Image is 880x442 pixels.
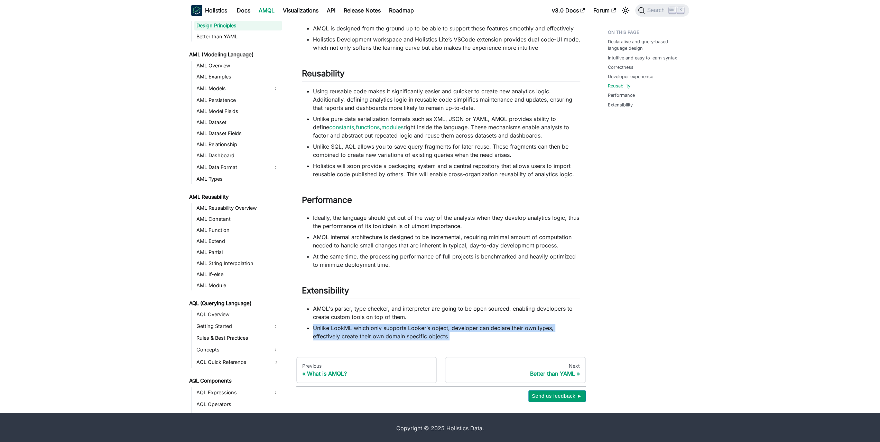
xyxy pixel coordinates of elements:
div: What is AMQL? [302,370,431,377]
li: Ideally, the language should get out of the way of the analysts when they develop analytics logic... [313,214,580,230]
a: AML Model Fields [194,106,282,116]
a: AQL Pipe [194,411,282,420]
a: AML Dataset Fields [194,129,282,138]
a: AML Data Format [194,162,269,173]
a: Intuitive and easy to learn syntax [608,55,677,61]
a: Rules & Best Practices [194,333,282,343]
a: functions [356,124,380,131]
a: AML String Interpolation [194,258,282,268]
a: AML Reusability Overview [194,203,282,213]
a: AML Dataset [194,117,282,127]
li: Unlike LookML which only supports Looker’s object, developer can declare their own types, effecti... [313,324,580,340]
nav: Docs pages [296,357,586,383]
div: Better than YAML [451,370,580,377]
button: Expand sidebar category 'Getting Started' [269,321,282,332]
a: AML Models [194,83,269,94]
a: AML Module [194,281,282,290]
button: Expand sidebar category 'AQL Expressions' [269,387,282,398]
button: Expand sidebar category 'Concepts' [269,344,282,355]
a: AML Persistence [194,95,282,105]
button: Search (Ctrl+K) [635,4,689,17]
a: Reusability [608,83,630,89]
a: v3.0 Docs [548,5,589,16]
a: AML (Modeling Language) [187,50,282,59]
a: Performance [608,92,635,98]
a: AML Dashboard [194,151,282,160]
h2: Extensibility [302,285,580,299]
a: Developer experience [608,73,653,80]
a: AML Relationship [194,140,282,149]
h2: Performance [302,195,580,208]
a: AML If-else [194,270,282,279]
li: Holistics Development workspace and Holistics Lite’s VSCode extension provides dual code-UI mode,... [313,35,580,52]
li: AMQL's parser, type checker, and interpreter are going to be open sourced, enabling developers to... [313,304,580,321]
button: Switch between dark and light mode (currently light mode) [620,5,631,16]
a: AML Function [194,225,282,235]
a: AMQL [254,5,279,16]
a: Getting Started [194,321,269,332]
button: Expand sidebar category 'AML Data Format' [269,162,282,173]
li: AMQL internal architecture is designed to be incremental, requiring minimal amount of computation... [313,233,580,250]
a: Concepts [194,344,269,355]
div: Previous [302,363,431,369]
a: AML Types [194,174,282,184]
a: AQL Overview [194,310,282,319]
b: Holistics [205,6,227,15]
a: Release Notes [340,5,385,16]
a: PreviousWhat is AMQL? [296,357,437,383]
a: Roadmap [385,5,418,16]
a: AML Examples [194,72,282,82]
a: Declarative and query-based language design [608,38,685,51]
div: Copyright © 2025 Holistics Data. [220,424,660,432]
span: Search [645,7,669,13]
a: Extensibility [608,102,633,108]
a: AML Partial [194,247,282,257]
button: Send us feedback ► [528,390,586,402]
a: Design Principles [194,21,282,30]
a: Docs [233,5,254,16]
a: Better than YAML [194,32,282,41]
li: Using reusable code makes it significantly easier and quicker to create new analytics logic. Addi... [313,87,580,112]
a: AQL Quick Reference [194,357,282,368]
a: AQL Components [187,376,282,386]
kbd: K [677,7,684,13]
a: API [323,5,340,16]
button: Expand sidebar category 'AML Models' [269,83,282,94]
li: Unlike SQL, AQL allows you to save query fragments for later reuse. These fragments can then be c... [313,142,580,159]
span: Send us feedback ► [532,392,582,401]
a: AQL (Querying Language) [187,299,282,308]
a: Visualizations [279,5,323,16]
a: NextBetter than YAML [445,357,586,383]
a: AQL Expressions [194,387,269,398]
img: Holistics [191,5,202,16]
li: Holistics will soon provide a packaging system and a central repository that allows users to impo... [313,162,580,178]
a: AML Overview [194,61,282,70]
a: AML Constant [194,214,282,224]
a: AML Extend [194,236,282,246]
a: Correctness [608,64,633,70]
li: At the same time, the processing performance of full projects is benchmarked and heavily optimize... [313,252,580,269]
a: modules [381,124,404,131]
a: HolisticsHolistics [191,5,227,16]
h2: Reusability [302,68,580,82]
a: AQL Operators [194,399,282,409]
a: constants [329,124,354,131]
li: AMQL is designed from the ground up to be able to support these features smoothly and effectively [313,24,580,32]
li: Unlike pure data serialization formats such as XML, JSON or YAML, AMQL provides ability to define... [313,115,580,140]
a: AML Reusability [187,192,282,202]
div: Next [451,363,580,369]
a: Forum [589,5,620,16]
